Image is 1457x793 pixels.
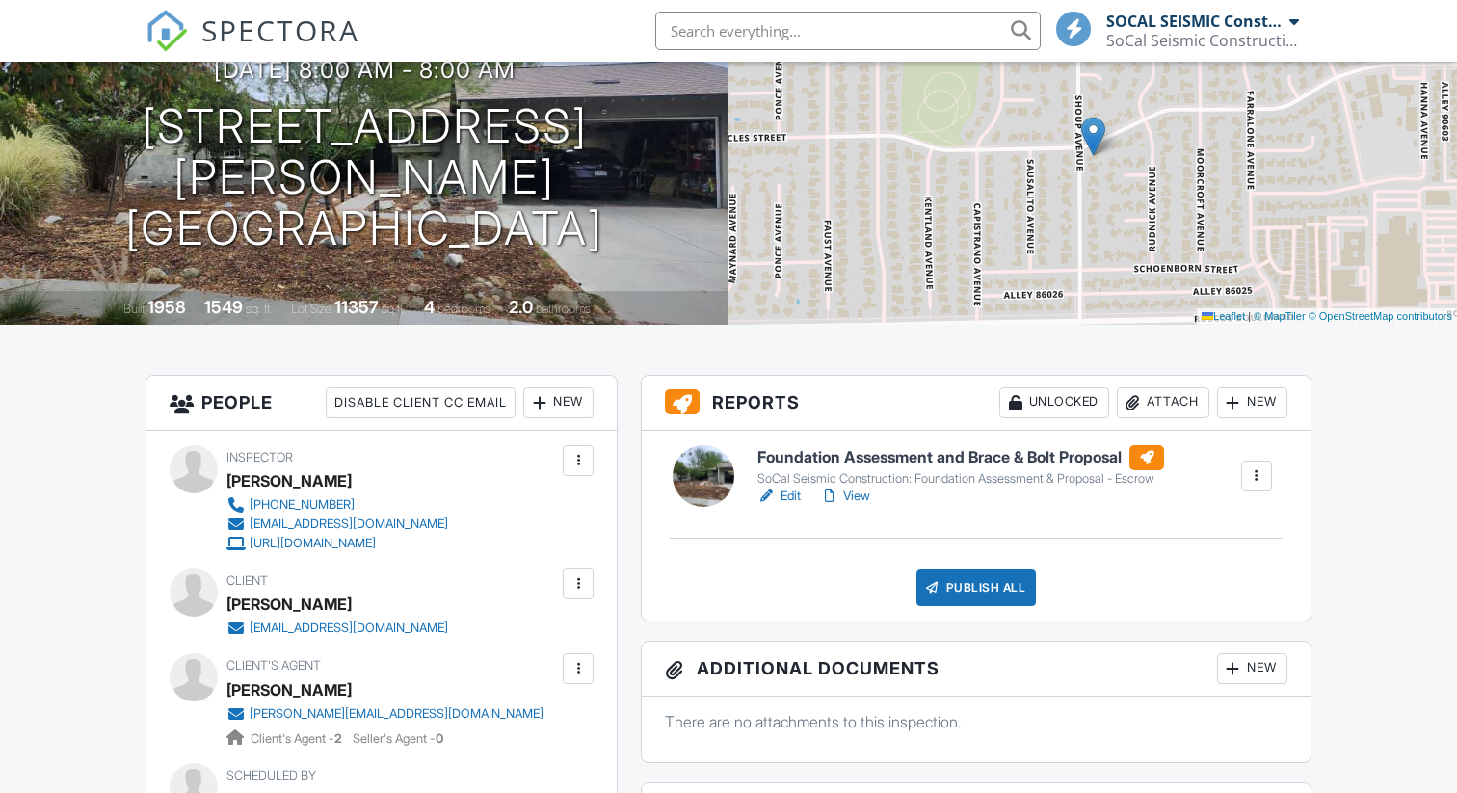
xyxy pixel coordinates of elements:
div: New [1217,653,1287,684]
h6: Foundation Assessment and Brace & Bolt Proposal [757,445,1164,470]
a: [PERSON_NAME][EMAIL_ADDRESS][DOMAIN_NAME] [226,704,543,724]
div: [EMAIL_ADDRESS][DOMAIN_NAME] [250,516,448,532]
div: Attach [1117,387,1209,418]
a: Foundation Assessment and Brace & Bolt Proposal SoCal Seismic Construction: Foundation Assessment... [757,445,1164,488]
h3: [DATE] 8:00 am - 8:00 am [214,57,516,83]
h1: [STREET_ADDRESS][PERSON_NAME] [GEOGRAPHIC_DATA] [31,101,698,253]
span: Seller's Agent - [353,731,443,746]
a: Leaflet [1202,310,1245,322]
div: [PERSON_NAME] [226,590,352,619]
span: Client's Agent - [251,731,345,746]
div: [URL][DOMAIN_NAME] [250,536,376,551]
span: Lot Size [291,302,331,316]
a: © MapTiler [1254,310,1306,322]
a: © OpenStreetMap contributors [1309,310,1452,322]
span: Client [226,573,268,588]
span: sq. ft. [246,302,273,316]
div: 2.0 [509,297,533,317]
img: The Best Home Inspection Software - Spectora [146,10,188,52]
div: [EMAIL_ADDRESS][DOMAIN_NAME] [250,621,448,636]
div: New [523,387,594,418]
div: 4 [424,297,435,317]
div: 1549 [204,297,243,317]
div: SOCAL SEISMIC Construction [1106,12,1285,31]
span: Scheduled By [226,768,316,782]
div: Unlocked [999,387,1109,418]
span: SPECTORA [201,10,359,50]
a: [EMAIL_ADDRESS][DOMAIN_NAME] [226,515,448,534]
div: SoCal Seismic Construction [1106,31,1299,50]
a: [PHONE_NUMBER] [226,495,448,515]
a: SPECTORA [146,26,359,66]
span: Built [123,302,145,316]
span: bedrooms [437,302,490,316]
h3: Reports [642,376,1311,431]
div: 11357 [334,297,379,317]
span: Inspector [226,450,293,464]
a: [URL][DOMAIN_NAME] [226,534,448,553]
p: There are no attachments to this inspection. [665,711,1287,732]
a: [EMAIL_ADDRESS][DOMAIN_NAME] [226,619,448,638]
span: sq.ft. [382,302,406,316]
div: SoCal Seismic Construction: Foundation Assessment & Proposal - Escrow [757,471,1164,487]
input: Search everything... [655,12,1041,50]
span: Client's Agent [226,658,321,673]
div: 1958 [147,297,186,317]
span: bathrooms [536,302,591,316]
div: Disable Client CC Email [326,387,516,418]
h3: Additional Documents [642,642,1311,697]
a: View [820,487,870,506]
div: New [1217,387,1287,418]
a: [PERSON_NAME] [226,675,352,704]
div: Publish All [916,569,1037,606]
strong: 2 [334,731,342,746]
img: Marker [1081,117,1105,156]
div: [PERSON_NAME][EMAIL_ADDRESS][DOMAIN_NAME] [250,706,543,722]
div: [PHONE_NUMBER] [250,497,355,513]
span: | [1248,310,1251,322]
a: Edit [757,487,801,506]
h3: People [146,376,617,431]
strong: 0 [436,731,443,746]
div: [PERSON_NAME] [226,466,352,495]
